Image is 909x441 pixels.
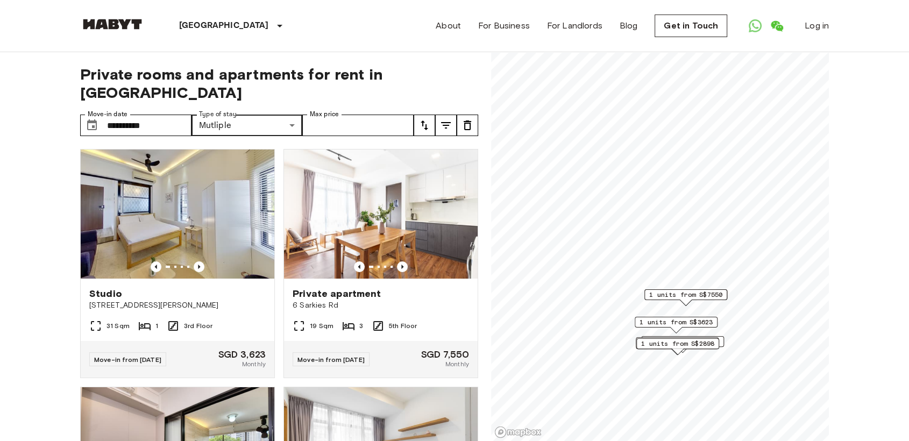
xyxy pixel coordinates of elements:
[414,115,435,136] button: tune
[242,359,266,369] span: Monthly
[436,19,461,32] a: About
[359,321,363,331] span: 3
[80,149,275,378] a: Marketing picture of unit SG-01-057-001-01Previous imagePrevious imageStudio[STREET_ADDRESS][PERS...
[421,350,469,359] span: SGD 7,550
[199,110,237,119] label: Type of stay
[81,150,274,279] img: Marketing picture of unit SG-01-057-001-01
[80,65,478,102] span: Private rooms and apartments for rent in [GEOGRAPHIC_DATA]
[644,289,727,306] div: Map marker
[397,261,408,272] button: Previous image
[106,321,130,331] span: 31 Sqm
[283,149,478,378] a: Marketing picture of unit SG-01-003-007-01Previous imagePrevious imagePrivate apartment6 Sarkies ...
[310,110,339,119] label: Max price
[640,317,713,327] span: 1 units from S$3623
[191,115,303,136] div: Mutliple
[218,350,266,359] span: SGD 3,623
[80,19,145,30] img: Habyt
[284,150,478,279] img: Marketing picture of unit SG-01-003-007-01
[494,426,542,438] a: Mapbox logo
[184,321,212,331] span: 3rd Floor
[89,287,122,300] span: Studio
[293,300,469,311] span: 6 Sarkies Rd
[646,337,719,346] span: 1 units from S$4200
[457,115,478,136] button: tune
[620,19,638,32] a: Blog
[744,15,766,37] a: Open WhatsApp
[155,321,158,331] span: 1
[435,115,457,136] button: tune
[81,115,103,136] button: Choose date, selected date is 2 Feb 2026
[89,300,266,311] span: [STREET_ADDRESS][PERSON_NAME]
[389,321,417,331] span: 5th Floor
[445,359,469,369] span: Monthly
[636,338,719,355] div: Map marker
[655,15,727,37] a: Get in Touch
[641,336,724,353] div: Map marker
[293,287,381,300] span: Private apartment
[641,338,714,347] span: 1 units from S$2793
[805,19,829,32] a: Log in
[88,110,127,119] label: Move-in date
[478,19,530,32] a: For Business
[641,339,714,348] span: 1 units from S$2898
[547,19,602,32] a: For Landlords
[310,321,333,331] span: 19 Sqm
[649,290,722,300] span: 1 units from S$7550
[297,355,365,364] span: Move-in from [DATE]
[194,261,204,272] button: Previous image
[635,317,718,333] div: Map marker
[151,261,161,272] button: Previous image
[354,261,365,272] button: Previous image
[766,15,787,37] a: Open WeChat
[94,355,161,364] span: Move-in from [DATE]
[636,337,719,354] div: Map marker
[179,19,269,32] p: [GEOGRAPHIC_DATA]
